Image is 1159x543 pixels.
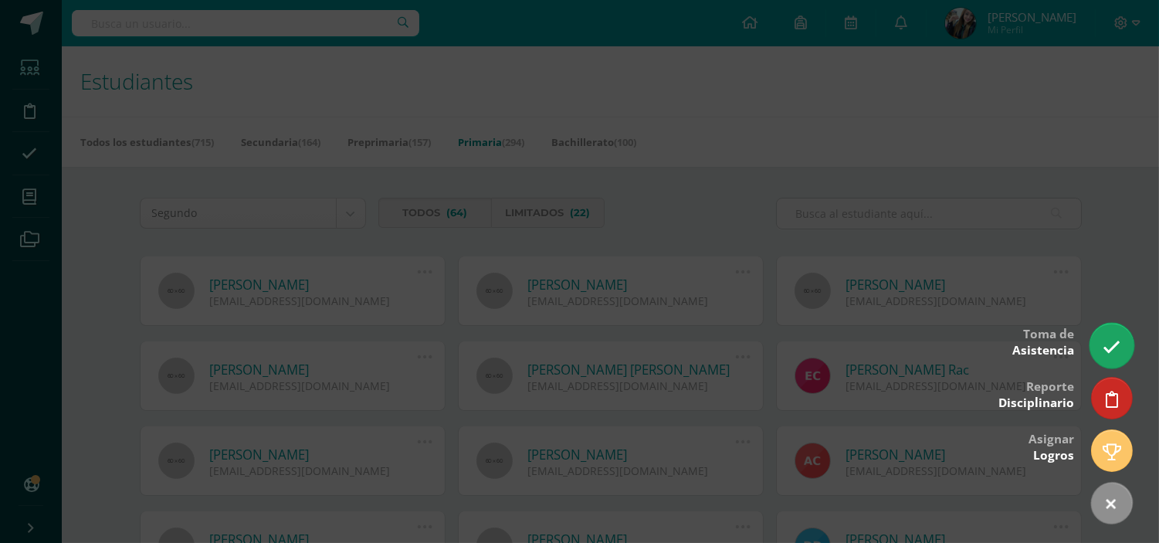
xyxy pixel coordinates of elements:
[1033,447,1074,463] span: Logros
[1029,421,1074,471] div: Asignar
[998,395,1074,411] span: Disciplinario
[998,368,1074,419] div: Reporte
[1012,342,1074,358] span: Asistencia
[1012,316,1074,366] div: Toma de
